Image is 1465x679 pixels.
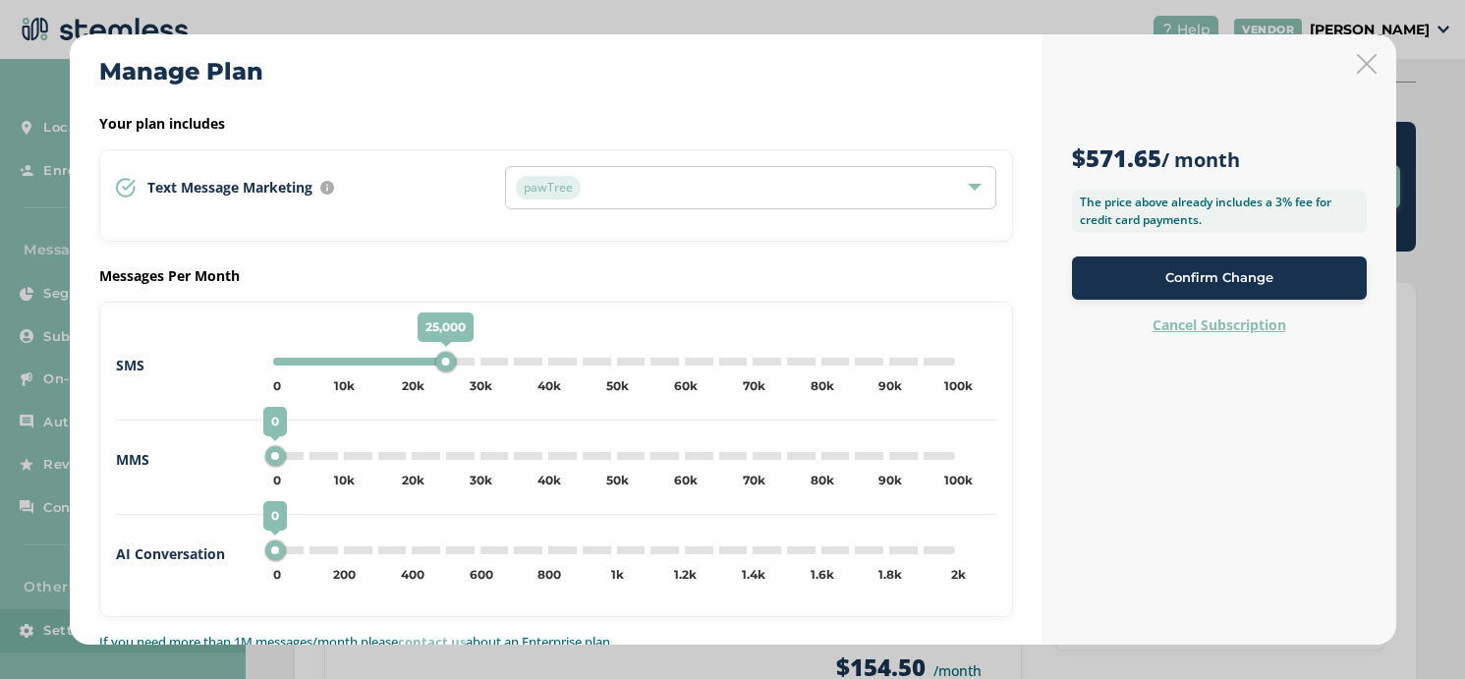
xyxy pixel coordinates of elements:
[470,472,492,489] div: 30k
[878,472,902,489] div: 90k
[944,472,973,489] div: 100k
[1072,142,1367,174] h3: / month
[320,181,334,195] img: icon-info-236977d2.svg
[611,566,624,584] div: 1k
[1072,141,1161,174] strong: $571.65
[743,377,765,395] div: 70k
[116,543,250,564] label: AI Conversation
[537,377,561,395] div: 40k
[116,355,250,375] label: SMS
[99,113,1013,134] label: Your plan includes
[878,566,902,584] div: 1.8k
[402,377,424,395] div: 20k
[273,472,281,489] div: 0
[743,472,765,489] div: 70k
[333,566,356,584] div: 200
[334,377,355,395] div: 10k
[1153,315,1286,335] label: Cancel Subscription
[263,501,287,531] span: 0
[398,633,466,651] a: contact us
[263,407,287,436] span: 0
[1072,256,1367,300] button: Confirm Change
[1165,268,1273,288] span: Confirm Change
[811,472,834,489] div: 80k
[674,566,697,584] div: 1.2k
[537,566,561,584] div: 800
[273,566,281,584] div: 0
[147,181,312,195] span: Text Message Marketing
[401,566,424,584] div: 400
[951,566,966,584] div: 2k
[811,566,834,584] div: 1.6k
[742,566,765,584] div: 1.4k
[516,176,581,199] span: pawTree
[674,472,698,489] div: 60k
[944,377,973,395] div: 100k
[99,54,263,89] h2: Manage Plan
[606,377,629,395] div: 50k
[470,566,493,584] div: 600
[273,377,281,395] div: 0
[674,377,698,395] div: 60k
[878,377,902,395] div: 90k
[811,377,834,395] div: 80k
[537,472,561,489] div: 40k
[402,472,424,489] div: 20k
[1072,190,1367,233] label: The price above already includes a 3% fee for credit card payments.
[99,633,1013,652] p: If you need more than 1M messages/month please about an Enterprise plan.
[606,472,629,489] div: 50k
[1367,585,1465,679] iframe: Chat Widget
[470,377,492,395] div: 30k
[418,312,474,342] span: 25,000
[116,449,250,470] label: MMS
[99,265,1013,286] label: Messages Per Month
[334,472,355,489] div: 10k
